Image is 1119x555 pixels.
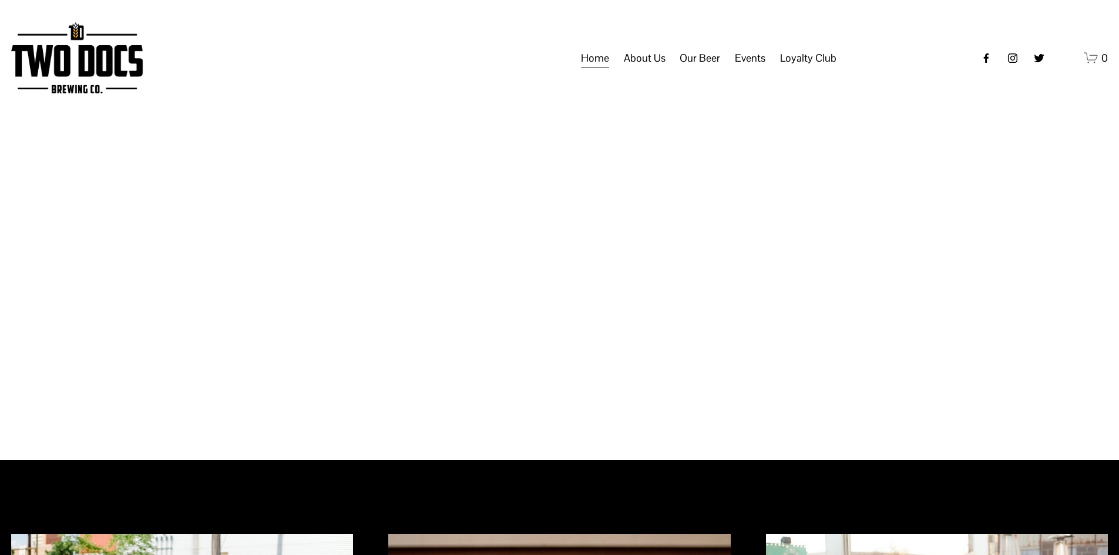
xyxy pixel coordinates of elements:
[780,48,836,68] span: Loyalty Club
[624,48,666,68] span: About Us
[1033,52,1045,64] a: twitter-unauth
[680,48,720,68] span: Our Beer
[980,52,992,64] a: Facebook
[149,229,971,300] h1: Beer is Art.
[1007,52,1019,64] a: instagram-unauth
[1084,51,1108,65] a: 0
[1101,51,1108,65] span: 0
[735,48,765,68] span: Events
[11,22,143,93] img: Two Docs Brewing Co.
[581,47,609,69] a: Home
[780,47,836,69] a: folder dropdown
[624,47,666,69] a: folder dropdown
[680,47,720,69] a: folder dropdown
[735,47,765,69] a: folder dropdown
